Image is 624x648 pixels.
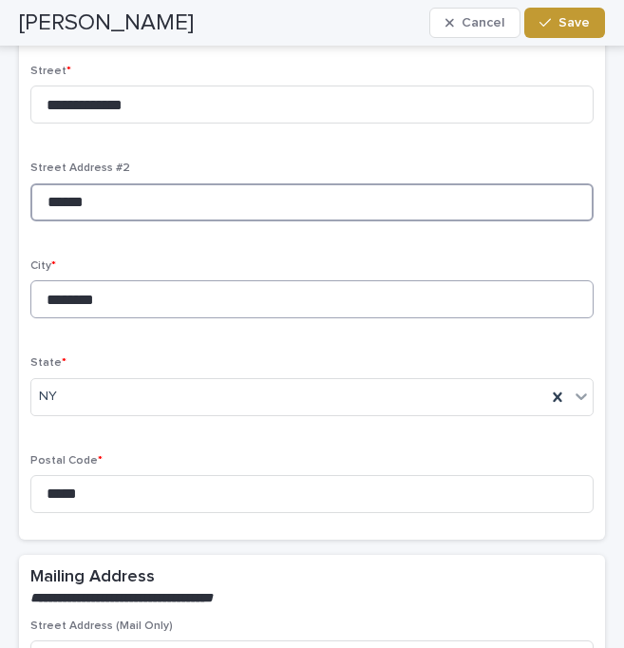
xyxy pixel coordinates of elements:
[462,16,504,29] span: Cancel
[30,566,155,589] h2: Mailing Address
[19,10,194,37] h2: [PERSON_NAME]
[30,260,56,272] span: City
[558,16,590,29] span: Save
[30,357,66,369] span: State
[30,66,71,77] span: Street
[30,162,130,174] span: Street Address #2
[429,8,520,38] button: Cancel
[524,8,605,38] button: Save
[30,455,103,467] span: Postal Code
[30,620,173,632] span: Street Address (Mail Only)
[39,387,57,407] span: NY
